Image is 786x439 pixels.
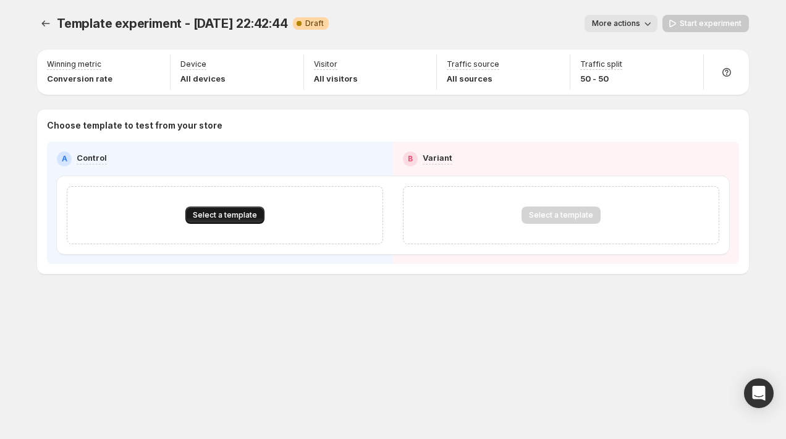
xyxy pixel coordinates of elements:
[408,154,413,164] h2: B
[62,154,67,164] h2: A
[314,59,337,69] p: Visitor
[592,19,640,28] span: More actions
[447,72,499,85] p: All sources
[580,59,622,69] p: Traffic split
[580,72,622,85] p: 50 - 50
[447,59,499,69] p: Traffic source
[585,15,657,32] button: More actions
[185,207,264,224] button: Select a template
[180,72,226,85] p: All devices
[47,59,101,69] p: Winning metric
[47,119,739,132] p: Choose template to test from your store
[744,378,774,408] div: Open Intercom Messenger
[314,72,358,85] p: All visitors
[180,59,206,69] p: Device
[77,151,107,164] p: Control
[47,72,112,85] p: Conversion rate
[305,19,324,28] span: Draft
[193,210,257,220] span: Select a template
[37,15,54,32] button: Experiments
[423,151,452,164] p: Variant
[57,16,288,31] span: Template experiment - [DATE] 22:42:44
